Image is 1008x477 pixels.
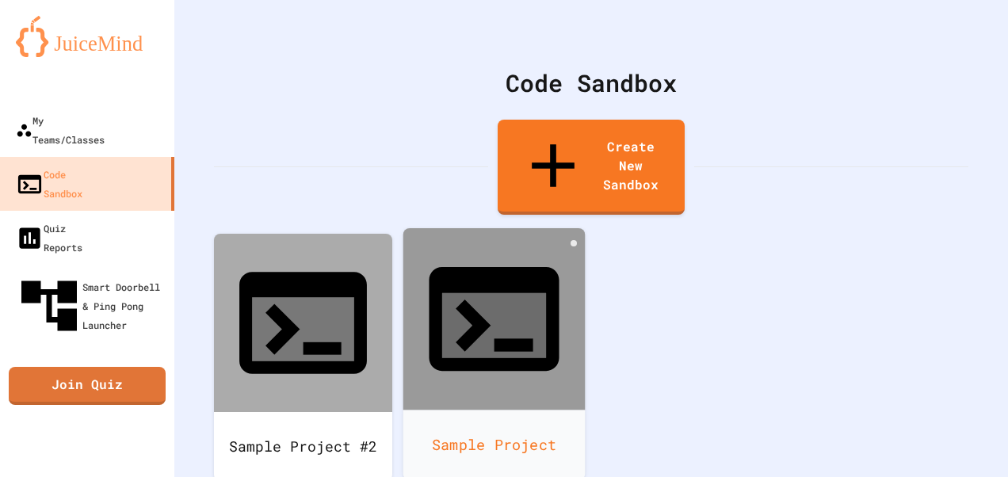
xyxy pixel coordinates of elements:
[16,273,168,339] div: Smart Doorbell & Ping Pong Launcher
[16,16,158,57] img: logo-orange.svg
[16,165,82,203] div: Code Sandbox
[16,219,82,257] div: Quiz Reports
[498,120,685,215] a: Create New Sandbox
[16,111,105,149] div: My Teams/Classes
[214,65,968,101] div: Code Sandbox
[9,367,166,405] a: Join Quiz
